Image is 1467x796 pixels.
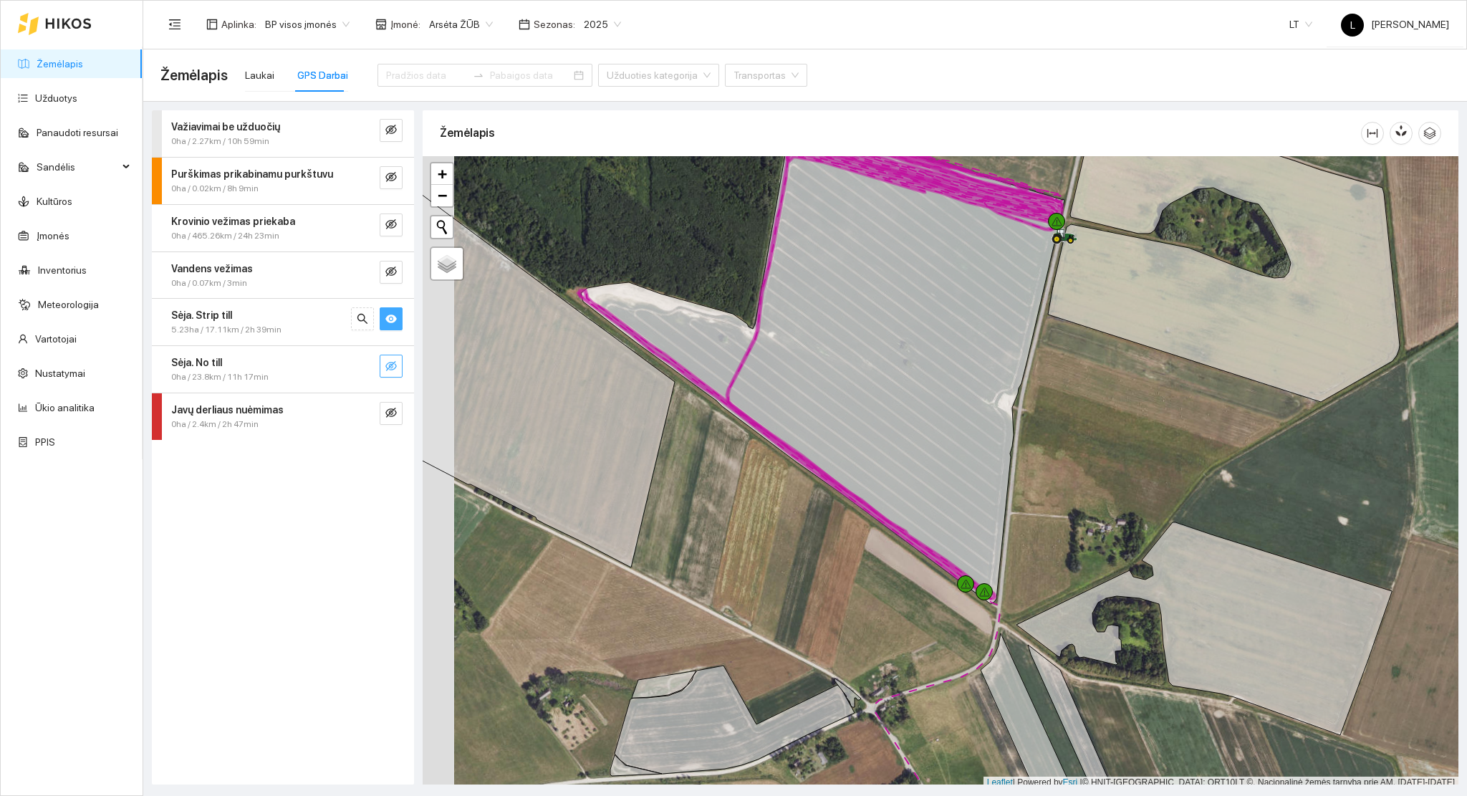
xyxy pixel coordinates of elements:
[160,10,189,39] button: menu-fold
[35,436,55,448] a: PPIS
[380,214,403,236] button: eye-invisible
[37,230,69,241] a: Įmonės
[385,407,397,421] span: eye-invisible
[37,153,118,181] span: Sandėlis
[534,16,575,32] span: Sezonas :
[380,261,403,284] button: eye-invisible
[429,14,493,35] span: Arsėta ŽŪB
[37,58,83,69] a: Žemėlapis
[35,368,85,379] a: Nustatymai
[431,248,463,279] a: Layers
[265,14,350,35] span: BP visos įmonės
[171,357,222,368] strong: Sėja. No till
[171,135,269,148] span: 0ha / 2.27km / 10h 59min
[1362,128,1383,139] span: column-width
[160,64,228,87] span: Žemėlapis
[380,166,403,189] button: eye-invisible
[171,310,232,321] strong: Sėja. Strip till
[152,299,414,345] div: Sėja. Strip till5.23ha / 17.11km / 2h 39minsearcheye
[171,263,253,274] strong: Vandens vežimas
[1350,14,1355,37] span: L
[1341,19,1449,30] span: [PERSON_NAME]
[385,124,397,138] span: eye-invisible
[983,777,1458,789] div: | Powered by © HNIT-[GEOGRAPHIC_DATA]; ORT10LT ©, Nacionalinė žemės tarnyba prie AM, [DATE]-[DATE]
[38,264,87,276] a: Inventorius
[519,19,530,30] span: calendar
[206,19,218,30] span: layout
[168,18,181,31] span: menu-fold
[1361,122,1384,145] button: column-width
[431,163,453,185] a: Zoom in
[171,323,282,337] span: 5.23ha / 17.11km / 2h 39min
[431,216,453,238] button: Initiate a new search
[171,404,284,416] strong: Javų derliaus nuėmimas
[171,277,247,290] span: 0ha / 0.07km / 3min
[152,252,414,299] div: Vandens vežimas0ha / 0.07km / 3mineye-invisible
[386,67,467,83] input: Pradžios data
[171,418,259,431] span: 0ha / 2.4km / 2h 47min
[380,307,403,330] button: eye
[35,402,95,413] a: Ūkio analitika
[171,216,295,227] strong: Krovinio vežimas priekaba
[385,266,397,279] span: eye-invisible
[171,182,259,196] span: 0ha / 0.02km / 8h 9min
[171,370,269,384] span: 0ha / 23.8km / 11h 17min
[35,92,77,104] a: Užduotys
[152,393,414,440] div: Javų derliaus nuėmimas0ha / 2.4km / 2h 47mineye-invisible
[297,67,348,83] div: GPS Darbai
[357,313,368,327] span: search
[152,205,414,251] div: Krovinio vežimas priekaba0ha / 465.26km / 24h 23mineye-invisible
[390,16,420,32] span: Įmonė :
[380,355,403,378] button: eye-invisible
[473,69,484,81] span: to
[35,333,77,345] a: Vartotojai
[987,777,1013,787] a: Leaflet
[385,360,397,374] span: eye-invisible
[1080,777,1082,787] span: |
[245,67,274,83] div: Laukai
[1289,14,1312,35] span: LT
[171,168,333,180] strong: Purškimas prikabinamu purkštuvu
[438,165,447,183] span: +
[152,110,414,157] div: Važiavimai be užduočių0ha / 2.27km / 10h 59mineye-invisible
[490,67,571,83] input: Pabaigos data
[385,313,397,327] span: eye
[584,14,621,35] span: 2025
[385,219,397,232] span: eye-invisible
[171,121,280,133] strong: Važiavimai be užduočių
[221,16,256,32] span: Aplinka :
[152,346,414,393] div: Sėja. No till0ha / 23.8km / 11h 17mineye-invisible
[380,402,403,425] button: eye-invisible
[385,171,397,185] span: eye-invisible
[380,119,403,142] button: eye-invisible
[438,186,447,204] span: −
[152,158,414,204] div: Purškimas prikabinamu purkštuvu0ha / 0.02km / 8h 9mineye-invisible
[473,69,484,81] span: swap-right
[375,19,387,30] span: shop
[1063,777,1078,787] a: Esri
[37,196,72,207] a: Kultūros
[171,229,279,243] span: 0ha / 465.26km / 24h 23min
[38,299,99,310] a: Meteorologija
[440,112,1361,153] div: Žemėlapis
[37,127,118,138] a: Panaudoti resursai
[431,185,453,206] a: Zoom out
[351,307,374,330] button: search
